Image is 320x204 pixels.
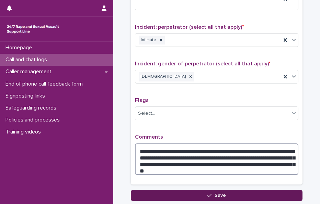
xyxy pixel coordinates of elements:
div: [DEMOGRAPHIC_DATA] [139,72,187,81]
p: Call and chat logs [3,56,53,63]
p: End of phone call feedback form [3,81,88,87]
p: Safeguarding records [3,105,62,111]
img: rhQMoQhaT3yELyF149Cw [5,22,60,36]
button: Save [131,190,302,201]
span: Incident: perpetrator (select all that apply) [135,24,244,30]
p: Training videos [3,129,46,135]
span: Comments [135,134,163,140]
p: Caller management [3,68,57,75]
span: Flags [135,98,149,103]
span: Incident: gender of perpetrator (select all that apply) [135,61,271,66]
span: Save [215,193,226,198]
div: Select... [138,110,155,117]
p: Policies and processes [3,117,65,123]
p: Signposting links [3,93,50,99]
div: Intimate [139,36,157,45]
p: Homepage [3,44,37,51]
